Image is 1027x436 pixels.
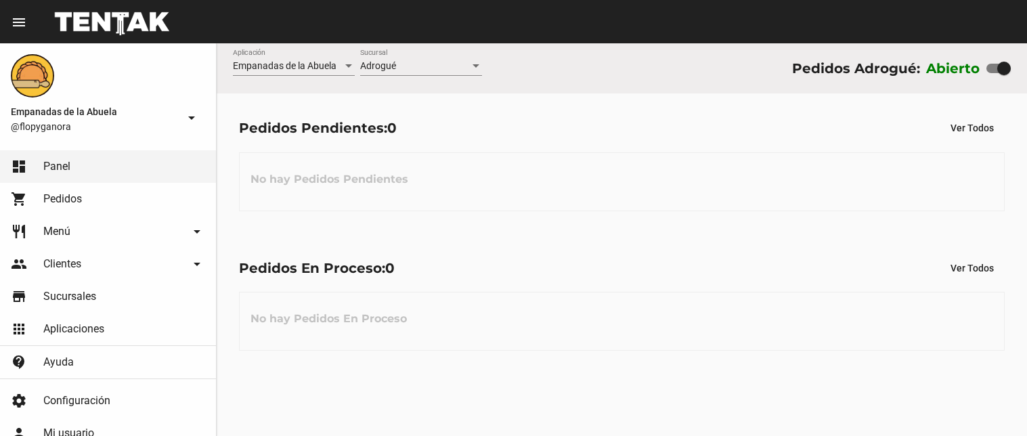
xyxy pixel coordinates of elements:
[43,160,70,173] span: Panel
[950,263,994,274] span: Ver Todos
[183,110,200,126] mat-icon: arrow_drop_down
[43,322,104,336] span: Aplicaciones
[239,117,397,139] div: Pedidos Pendientes:
[189,256,205,272] mat-icon: arrow_drop_down
[11,104,178,120] span: Empanadas de la Abuela
[43,192,82,206] span: Pedidos
[240,299,418,339] h3: No hay Pedidos En Proceso
[792,58,920,79] div: Pedidos Adrogué:
[11,256,27,272] mat-icon: people
[926,58,980,79] label: Abierto
[970,382,1013,422] iframe: chat widget
[11,223,27,240] mat-icon: restaurant
[11,120,178,133] span: @flopyganora
[43,290,96,303] span: Sucursales
[239,257,395,279] div: Pedidos En Proceso:
[387,120,397,136] span: 0
[43,355,74,369] span: Ayuda
[11,393,27,409] mat-icon: settings
[233,60,336,71] span: Empanadas de la Abuela
[11,191,27,207] mat-icon: shopping_cart
[385,260,395,276] span: 0
[189,223,205,240] mat-icon: arrow_drop_down
[11,354,27,370] mat-icon: contact_support
[11,158,27,175] mat-icon: dashboard
[950,123,994,133] span: Ver Todos
[43,225,70,238] span: Menú
[240,159,419,200] h3: No hay Pedidos Pendientes
[11,54,54,97] img: f0136945-ed32-4f7c-91e3-a375bc4bb2c5.png
[360,60,396,71] span: Adrogué
[43,257,81,271] span: Clientes
[11,288,27,305] mat-icon: store
[11,321,27,337] mat-icon: apps
[940,256,1005,280] button: Ver Todos
[940,116,1005,140] button: Ver Todos
[43,394,110,408] span: Configuración
[11,14,27,30] mat-icon: menu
